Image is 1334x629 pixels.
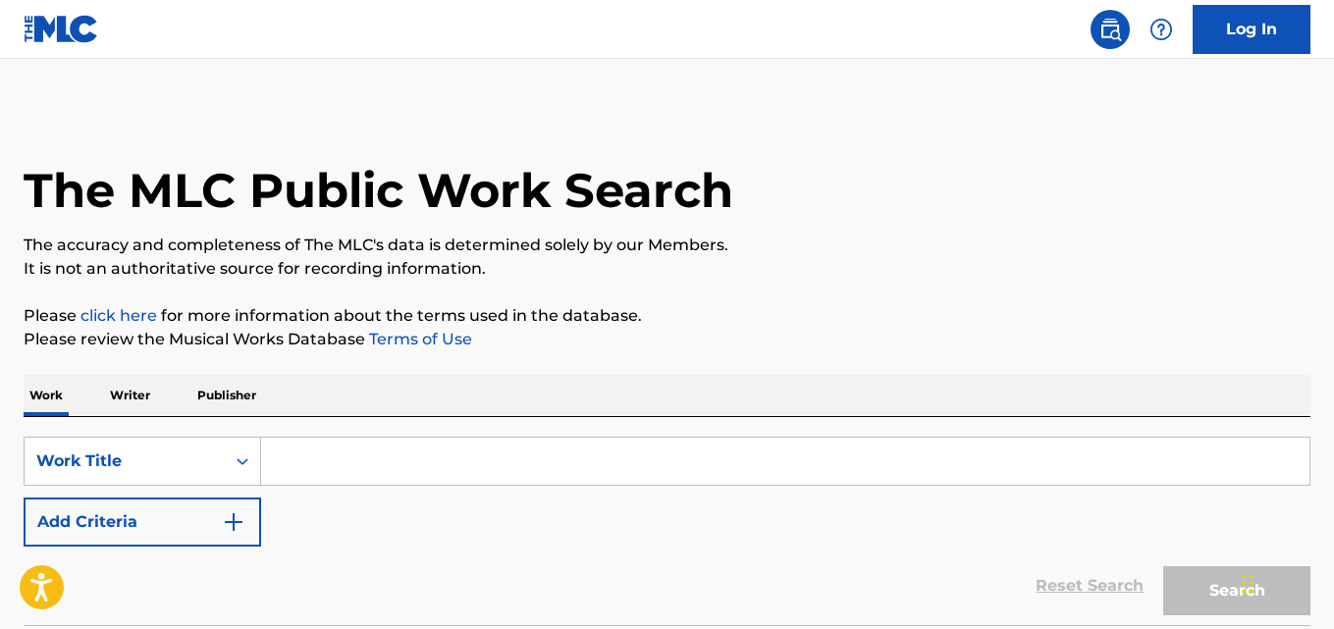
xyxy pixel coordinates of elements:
[1193,5,1310,54] a: Log In
[80,306,157,325] a: click here
[24,498,261,547] button: Add Criteria
[1236,535,1334,629] iframe: Chat Widget
[24,437,1310,625] form: Search Form
[191,375,262,416] p: Publisher
[1242,554,1254,613] div: Drag
[1098,18,1122,41] img: search
[24,375,69,416] p: Work
[24,15,99,43] img: MLC Logo
[24,257,1310,281] p: It is not an authoritative source for recording information.
[24,161,733,220] h1: The MLC Public Work Search
[36,449,213,473] div: Work Title
[1142,10,1181,49] div: Help
[365,330,472,348] a: Terms of Use
[104,375,156,416] p: Writer
[1091,10,1130,49] a: Public Search
[24,328,1310,351] p: Please review the Musical Works Database
[24,234,1310,257] p: The accuracy and completeness of The MLC's data is determined solely by our Members.
[222,510,245,534] img: 9d2ae6d4665cec9f34b9.svg
[1149,18,1173,41] img: help
[24,304,1310,328] p: Please for more information about the terms used in the database.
